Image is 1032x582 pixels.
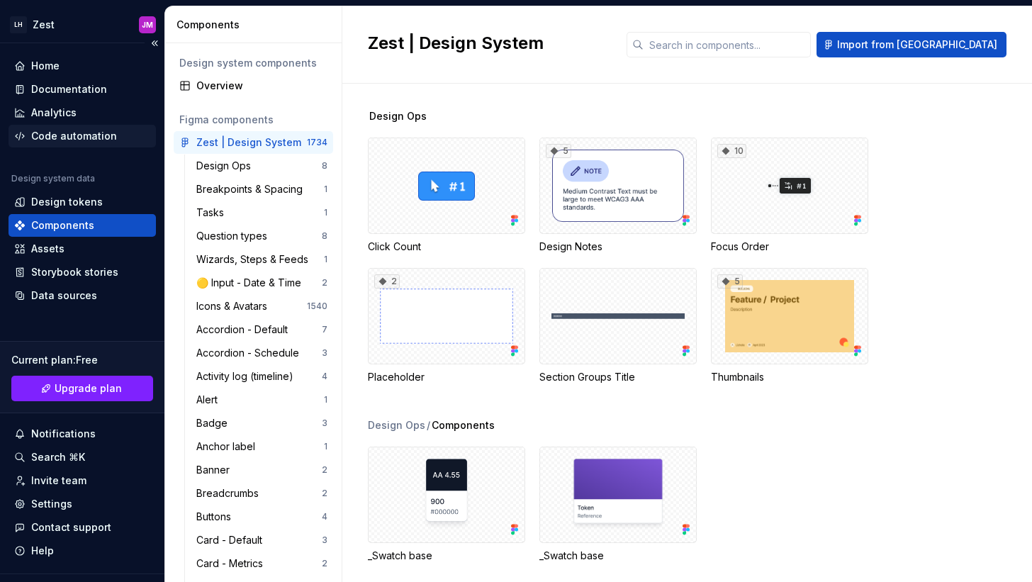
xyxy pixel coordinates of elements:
[11,173,95,184] div: Design system data
[322,324,327,335] div: 7
[9,55,156,77] a: Home
[31,427,96,441] div: Notifications
[368,549,525,563] div: _Swatch base
[837,38,997,52] span: Import from [GEOGRAPHIC_DATA]
[9,422,156,445] button: Notifications
[174,131,333,154] a: Zest | Design System1734
[31,520,111,535] div: Contact support
[191,412,333,435] a: Badge3
[31,195,103,209] div: Design tokens
[196,206,230,220] div: Tasks
[191,201,333,224] a: Tasks1
[191,552,333,575] a: Card - Metrics2
[10,16,27,33] div: LH
[11,376,153,401] button: Upgrade plan
[711,138,868,254] div: 10Focus Order
[427,418,430,432] span: /
[196,486,264,500] div: Breadcrumbs
[196,276,307,290] div: 🟡 Input - Date & Time
[191,342,333,364] a: Accordion - Schedule3
[322,230,327,242] div: 8
[196,533,268,547] div: Card - Default
[191,295,333,318] a: Icons & Avatars1540
[539,240,697,254] div: Design Notes
[191,482,333,505] a: Breadcrumbs2
[9,191,156,213] a: Design tokens
[324,394,327,405] div: 1
[31,474,86,488] div: Invite team
[31,59,60,73] div: Home
[711,240,868,254] div: Focus Order
[368,268,525,384] div: 2Placeholder
[322,277,327,289] div: 2
[196,323,293,337] div: Accordion - Default
[196,393,223,407] div: Alert
[9,78,156,101] a: Documentation
[176,18,336,32] div: Components
[31,242,64,256] div: Assets
[9,214,156,237] a: Components
[322,535,327,546] div: 3
[307,301,327,312] div: 1540
[191,435,333,458] a: Anchor label1
[191,505,333,528] a: Buttons4
[3,9,162,40] button: LHZestJM
[307,137,327,148] div: 1734
[368,240,525,254] div: Click Count
[539,138,697,254] div: 5Design Notes
[9,125,156,147] a: Code automation
[546,144,571,158] div: 5
[322,418,327,429] div: 3
[196,79,327,93] div: Overview
[142,19,153,30] div: JM
[31,129,117,143] div: Code automation
[196,346,305,360] div: Accordion - Schedule
[191,459,333,481] a: Banner2
[368,370,525,384] div: Placeholder
[432,418,495,432] span: Components
[368,447,525,563] div: _Swatch base
[9,237,156,260] a: Assets
[196,299,273,313] div: Icons & Avatars
[322,511,327,522] div: 4
[711,370,868,384] div: Thumbnails
[9,101,156,124] a: Analytics
[322,488,327,499] div: 2
[31,106,77,120] div: Analytics
[196,510,237,524] div: Buttons
[191,365,333,388] a: Activity log (timeline)4
[539,549,697,563] div: _Swatch base
[539,268,697,384] div: Section Groups Title
[322,558,327,569] div: 2
[539,370,697,384] div: Section Groups Title
[324,184,327,195] div: 1
[31,544,54,558] div: Help
[324,441,327,452] div: 1
[9,446,156,469] button: Search ⌘K
[322,347,327,359] div: 3
[196,159,257,173] div: Design Ops
[196,440,261,454] div: Anchor label
[191,272,333,294] a: 🟡 Input - Date & Time2
[191,388,333,411] a: Alert1
[324,254,327,265] div: 1
[31,265,118,279] div: Storybook stories
[9,261,156,284] a: Storybook stories
[711,268,868,384] div: 5Thumbnails
[196,416,233,430] div: Badge
[322,371,327,382] div: 4
[196,182,308,196] div: Breakpoints & Spacing
[322,160,327,172] div: 8
[9,516,156,539] button: Contact support
[196,229,273,243] div: Question types
[191,155,333,177] a: Design Ops8
[9,469,156,492] a: Invite team
[196,135,301,150] div: Zest | Design System
[179,56,327,70] div: Design system components
[191,318,333,341] a: Accordion - Default7
[55,381,122,396] span: Upgrade plan
[31,82,107,96] div: Documentation
[368,138,525,254] div: Click Count
[817,32,1006,57] button: Import from [GEOGRAPHIC_DATA]
[9,493,156,515] a: Settings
